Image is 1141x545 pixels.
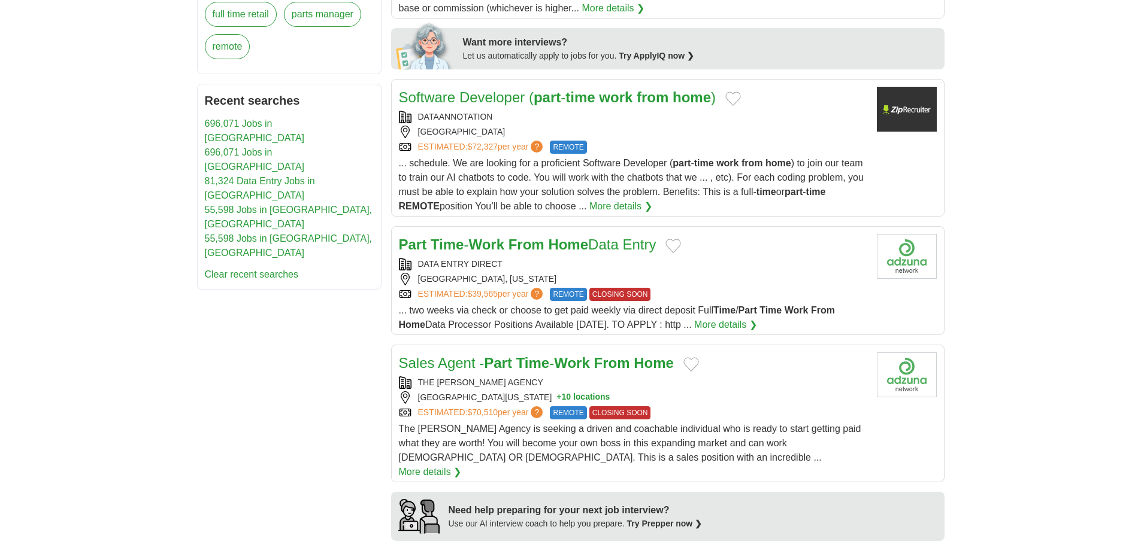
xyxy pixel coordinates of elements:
[516,355,550,371] strong: Time
[531,406,543,418] span: ?
[550,288,586,301] span: REMOTE
[713,305,736,315] strong: Time
[463,35,937,50] div: Want more interviews?
[399,236,427,252] strong: Part
[399,376,867,389] div: THE [PERSON_NAME] AGENCY
[399,236,656,252] a: Part Time-Work From HomeData Entry
[550,406,586,419] span: REMOTE
[418,288,546,301] a: ESTIMATED:$39,565per year?
[589,288,651,301] span: CLOSING SOON
[725,92,741,106] button: Add to favorite jobs
[284,2,361,27] a: parts manager
[548,236,588,252] strong: Home
[399,111,867,123] div: DATAANNOTATION
[449,503,703,517] div: Need help preparing for your next job interview?
[205,34,250,59] a: remote
[759,305,782,315] strong: Time
[589,199,652,214] a: More details ❯
[399,89,716,105] a: Software Developer (part-time work from home)
[531,288,543,300] span: ?
[205,2,277,27] a: full time retail
[418,141,546,154] a: ESTIMATED:$72,327per year?
[716,158,739,168] strong: work
[205,233,373,258] a: 55,598 Jobs in [GEOGRAPHIC_DATA], [GEOGRAPHIC_DATA]
[399,273,867,285] div: [GEOGRAPHIC_DATA], [US_STATE]
[418,406,546,419] a: ESTIMATED:$70,510per year?
[739,305,757,315] strong: Part
[765,158,791,168] strong: home
[589,406,651,419] span: CLOSING SOON
[665,239,681,253] button: Add to favorite jobs
[468,236,504,252] strong: Work
[785,305,809,315] strong: Work
[637,89,668,105] strong: from
[399,126,867,138] div: [GEOGRAPHIC_DATA]
[463,50,937,62] div: Let us automatically apply to jobs for you.
[594,355,629,371] strong: From
[205,205,373,229] a: 55,598 Jobs in [GEOGRAPHIC_DATA], [GEOGRAPHIC_DATA]
[877,352,937,397] img: Company logo
[399,424,861,462] span: The [PERSON_NAME] Agency is seeking a driven and coachable individual who is ready to start getti...
[554,355,590,371] strong: Work
[205,176,315,200] a: 81,324 Data Entry Jobs in [GEOGRAPHIC_DATA]
[399,158,864,211] span: ... schedule. We are looking for a proficient Software Developer ( - ) to join our team to train ...
[205,92,374,109] h2: Recent searches
[806,187,826,197] strong: time
[399,201,440,211] strong: REMOTE
[467,289,498,299] span: $39,565
[449,517,703,530] div: Use our AI interview coach to help you prepare.
[399,305,835,330] span: ... two weeks via check or choose to get paid weekly via direct deposit Full / Data Processor Pos...
[673,158,691,168] strong: part
[556,391,610,404] button: +10 locations
[785,187,803,197] strong: part
[534,89,561,105] strong: part
[431,236,464,252] strong: Time
[582,1,644,16] a: More details ❯
[811,305,835,315] strong: From
[742,158,763,168] strong: from
[399,319,425,330] strong: Home
[673,89,711,105] strong: home
[694,158,714,168] strong: time
[627,519,703,528] a: Try Prepper now ❯
[556,391,561,404] span: +
[877,234,937,279] img: Company logo
[599,89,632,105] strong: work
[550,141,586,154] span: REMOTE
[565,89,595,105] strong: time
[205,269,299,279] a: Clear recent searches
[877,87,937,132] img: Company logo
[634,355,674,371] strong: Home
[396,22,454,69] img: apply-iq-scientist.png
[399,258,867,270] div: DATA ENTRY DIRECT
[399,355,674,371] a: Sales Agent -Part Time-Work From Home
[205,118,305,143] a: 696,071 Jobs in [GEOGRAPHIC_DATA]
[756,187,776,197] strong: time
[467,142,498,151] span: $72,327
[694,318,757,332] a: More details ❯
[484,355,512,371] strong: Part
[399,391,867,404] div: [GEOGRAPHIC_DATA][US_STATE]
[399,465,462,479] a: More details ❯
[205,147,305,172] a: 696,071 Jobs in [GEOGRAPHIC_DATA]
[509,236,544,252] strong: From
[683,357,699,372] button: Add to favorite jobs
[619,51,694,60] a: Try ApplyIQ now ❯
[467,407,498,417] span: $70,510
[531,141,543,153] span: ?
